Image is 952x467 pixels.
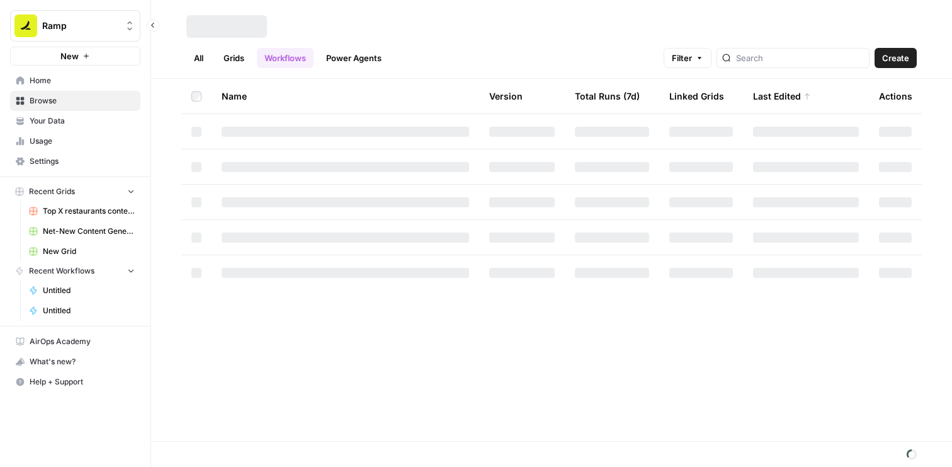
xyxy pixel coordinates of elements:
input: Search [736,52,864,64]
span: Settings [30,156,135,167]
button: Recent Grids [10,182,140,201]
span: Untitled [43,285,135,296]
a: Usage [10,131,140,151]
span: Filter [672,52,692,64]
button: Help + Support [10,372,140,392]
img: Ramp Logo [14,14,37,37]
span: Recent Workflows [29,265,94,277]
span: Ramp [42,20,118,32]
button: Recent Workflows [10,262,140,280]
span: AirOps Academy [30,336,135,347]
a: Untitled [23,280,140,301]
a: Power Agents [319,48,389,68]
span: Usage [30,135,135,147]
a: Settings [10,151,140,171]
div: Version [489,79,523,113]
a: Top X restaurants content generator [23,201,140,221]
span: Browse [30,95,135,107]
span: Home [30,75,135,86]
a: Grids [216,48,252,68]
button: New [10,47,140,66]
div: Actions [879,79,912,113]
span: Recent Grids [29,186,75,197]
div: Total Runs (7d) [575,79,640,113]
a: Workflows [257,48,314,68]
span: New [60,50,79,62]
a: New Grid [23,241,140,262]
button: Workspace: Ramp [10,10,140,42]
a: Net-New Content Generator - Grid Template [23,221,140,241]
a: Browse [10,91,140,111]
div: What's new? [11,352,140,371]
button: What's new? [10,352,140,372]
button: Create [875,48,917,68]
span: Net-New Content Generator - Grid Template [43,226,135,237]
div: Name [222,79,469,113]
a: Home [10,71,140,91]
span: Help + Support [30,376,135,388]
span: New Grid [43,246,135,257]
a: AirOps Academy [10,332,140,352]
a: Your Data [10,111,140,131]
span: Your Data [30,115,135,127]
div: Last Edited [753,79,811,113]
div: Linked Grids [669,79,724,113]
a: Untitled [23,301,140,321]
span: Create [882,52,909,64]
span: Untitled [43,305,135,316]
button: Filter [664,48,711,68]
a: All [186,48,211,68]
span: Top X restaurants content generator [43,205,135,217]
